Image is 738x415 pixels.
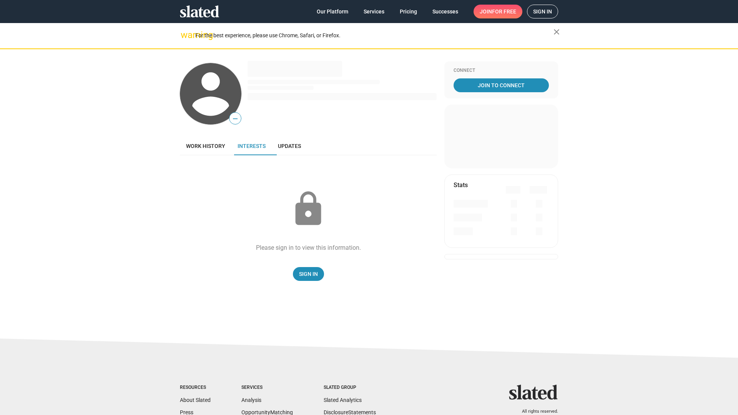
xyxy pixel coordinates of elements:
[311,5,354,18] a: Our Platform
[426,5,464,18] a: Successes
[180,137,231,155] a: Work history
[474,5,522,18] a: Joinfor free
[317,5,348,18] span: Our Platform
[364,5,384,18] span: Services
[180,385,211,391] div: Resources
[241,397,261,403] a: Analysis
[256,244,361,252] div: Please sign in to view this information.
[278,143,301,149] span: Updates
[299,267,318,281] span: Sign In
[357,5,391,18] a: Services
[454,68,549,74] div: Connect
[533,5,552,18] span: Sign in
[527,5,558,18] a: Sign in
[229,114,241,124] span: —
[293,267,324,281] a: Sign In
[455,78,547,92] span: Join To Connect
[181,30,190,40] mat-icon: warning
[272,137,307,155] a: Updates
[180,397,211,403] a: About Slated
[394,5,423,18] a: Pricing
[480,5,516,18] span: Join
[289,190,327,228] mat-icon: lock
[241,385,293,391] div: Services
[432,5,458,18] span: Successes
[324,397,362,403] a: Slated Analytics
[324,385,376,391] div: Slated Group
[400,5,417,18] span: Pricing
[238,143,266,149] span: Interests
[186,143,225,149] span: Work history
[552,27,561,37] mat-icon: close
[492,5,516,18] span: for free
[454,181,468,189] mat-card-title: Stats
[231,137,272,155] a: Interests
[454,78,549,92] a: Join To Connect
[195,30,553,41] div: For the best experience, please use Chrome, Safari, or Firefox.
